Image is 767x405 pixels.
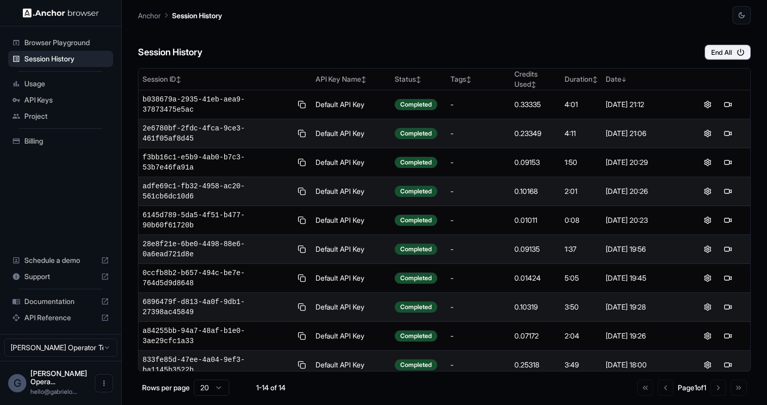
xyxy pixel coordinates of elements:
div: - [450,360,507,370]
img: Anchor Logo [23,8,99,18]
span: API Keys [24,95,109,105]
span: Billing [24,136,109,146]
td: Default API Key [311,235,391,264]
span: Usage [24,79,109,89]
div: - [450,186,507,196]
span: 6145d789-5da5-4f51-b477-90b60f61720b [143,210,292,230]
div: [DATE] 21:12 [606,99,681,110]
div: G [8,374,26,392]
div: Session ID [143,74,307,84]
td: Default API Key [311,322,391,351]
div: 3:49 [565,360,598,370]
td: Default API Key [311,148,391,177]
p: Session History [172,10,222,21]
span: Documentation [24,296,97,307]
button: Open menu [95,374,113,392]
span: ↓ [621,76,626,83]
button: End All [705,45,751,60]
div: - [450,302,507,312]
span: ↕ [361,76,366,83]
div: - [450,331,507,341]
div: Completed [395,128,437,139]
div: Completed [395,359,437,370]
div: - [450,244,507,254]
div: 0.10168 [514,186,556,196]
div: Completed [395,301,437,313]
span: adfe69c1-fb32-4958-ac20-561cb6dc10d6 [143,181,292,201]
span: Session History [24,54,109,64]
div: Project [8,108,113,124]
p: Anchor [138,10,161,21]
div: Schedule a demo [8,252,113,268]
div: 0.07172 [514,331,556,341]
div: Duration [565,74,598,84]
div: [DATE] 20:23 [606,215,681,225]
span: 6896479f-d813-4a0f-9db1-27398ac45849 [143,297,292,317]
span: ↕ [416,76,421,83]
span: ↕ [592,76,598,83]
div: 4:11 [565,128,598,139]
div: [DATE] 20:26 [606,186,681,196]
div: 1:37 [565,244,598,254]
div: 1:50 [565,157,598,167]
span: 28e8f21e-6be0-4498-88e6-0a6ead721d8e [143,239,292,259]
div: 3:50 [565,302,598,312]
td: Default API Key [311,90,391,119]
div: API Reference [8,310,113,326]
span: 833fe85d-47ee-4a04-9ef3-ba1145b3522b [143,355,292,375]
span: Project [24,111,109,121]
span: ↕ [531,81,536,88]
td: Default API Key [311,293,391,322]
div: Support [8,268,113,285]
p: Rows per page [142,383,190,393]
div: - [450,273,507,283]
span: ↕ [176,76,181,83]
div: 2:01 [565,186,598,196]
div: Completed [395,273,437,284]
div: Completed [395,244,437,255]
div: Page 1 of 1 [678,383,706,393]
div: [DATE] 19:45 [606,273,681,283]
div: Billing [8,133,113,149]
span: ↕ [466,76,471,83]
div: - [450,157,507,167]
div: Credits Used [514,69,556,89]
nav: breadcrumb [138,10,222,21]
div: 0.33335 [514,99,556,110]
div: Completed [395,157,437,168]
div: Completed [395,186,437,197]
div: 2:04 [565,331,598,341]
div: [DATE] 20:29 [606,157,681,167]
div: Completed [395,99,437,110]
span: API Reference [24,313,97,323]
td: Default API Key [311,264,391,293]
span: Browser Playground [24,38,109,48]
h6: Session History [138,45,202,60]
div: 0.01011 [514,215,556,225]
div: 0.01424 [514,273,556,283]
div: 5:05 [565,273,598,283]
div: - [450,128,507,139]
div: 0.10319 [514,302,556,312]
div: [DATE] 19:26 [606,331,681,341]
div: [DATE] 21:06 [606,128,681,139]
span: Schedule a demo [24,255,97,265]
div: Status [395,74,442,84]
span: a84255bb-94a7-48af-b1e0-3ae29cfc1a33 [143,326,292,346]
span: 0ccfb8b2-b657-494c-be7e-764d5d9d8648 [143,268,292,288]
span: Gabriel Operator [30,369,87,386]
div: 0.25318 [514,360,556,370]
div: Session History [8,51,113,67]
span: b038679a-2935-41eb-aea9-37873475e5ac [143,94,292,115]
div: Usage [8,76,113,92]
div: 1-14 of 14 [246,383,296,393]
td: Default API Key [311,119,391,148]
div: 0.09153 [514,157,556,167]
div: [DATE] 19:28 [606,302,681,312]
div: - [450,99,507,110]
div: 0.23349 [514,128,556,139]
div: API Key Name [316,74,387,84]
div: 0:08 [565,215,598,225]
span: f3bb16c1-e5b9-4ab0-b7c3-53b7e46fa91a [143,152,292,173]
td: Default API Key [311,177,391,206]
